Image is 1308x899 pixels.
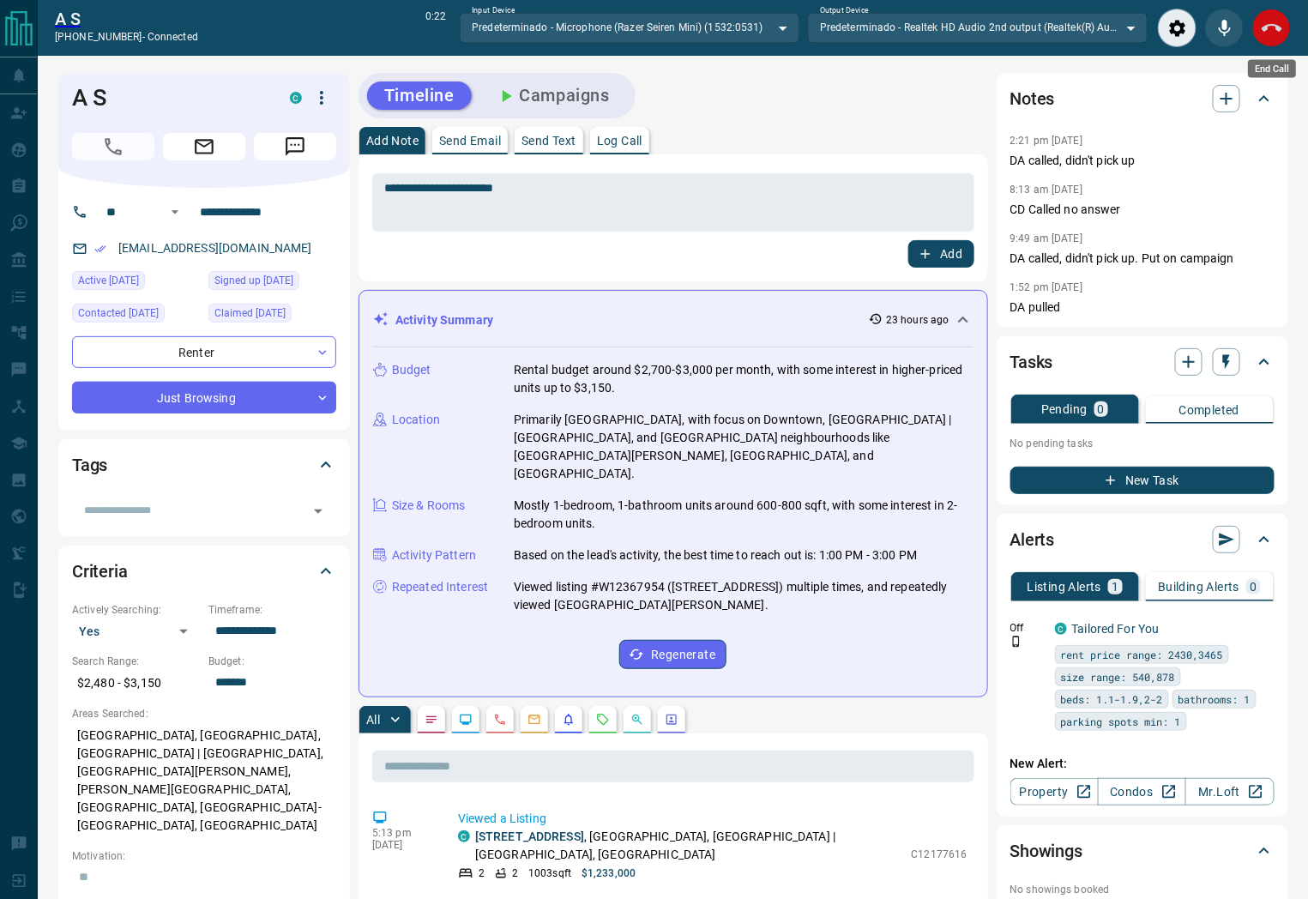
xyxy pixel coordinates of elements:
svg: Agent Actions [665,713,678,727]
p: 23 hours ago [886,312,949,328]
a: [STREET_ADDRESS] [475,830,584,843]
a: A S [55,9,198,29]
p: Activity Summary [395,311,493,329]
p: 0 [1250,581,1257,593]
p: 1 [1112,581,1118,593]
p: No pending tasks [1010,431,1275,456]
div: End Call [1252,9,1291,47]
p: Search Range: [72,654,200,669]
div: Renter [72,336,336,368]
div: End Call [1248,60,1296,78]
label: Output Device [820,5,869,16]
p: Log Call [597,135,642,147]
button: Timeline [367,81,472,110]
p: 2 [479,866,485,881]
svg: Listing Alerts [562,713,576,727]
p: Listing Alerts [1028,581,1102,593]
p: All [366,714,380,726]
div: Notes [1010,78,1275,119]
p: Repeated Interest [392,578,488,596]
div: Yes [72,618,200,645]
p: $2,480 - $3,150 [72,669,200,697]
div: condos.ca [290,92,302,104]
svg: Requests [596,713,610,727]
svg: Notes [425,713,438,727]
a: Tailored For You [1072,622,1160,636]
p: 2:21 pm [DATE] [1010,135,1083,147]
h2: Tags [72,451,107,479]
svg: Opportunities [630,713,644,727]
p: [GEOGRAPHIC_DATA], [GEOGRAPHIC_DATA], [GEOGRAPHIC_DATA] | [GEOGRAPHIC_DATA], [GEOGRAPHIC_DATA][PE... [72,721,336,840]
a: Property [1010,778,1099,805]
p: 0 [1098,403,1105,415]
div: Audio Settings [1158,9,1196,47]
p: Building Alerts [1158,581,1239,593]
p: DA pulled [1010,299,1275,317]
p: Areas Searched: [72,706,336,721]
p: Add Note [366,135,419,147]
p: Size & Rooms [392,497,466,515]
button: Open [306,499,330,523]
div: Activity Summary23 hours ago [373,305,973,336]
div: Predeterminado - Realtek HD Audio 2nd output (Realtek(R) Audio) [808,13,1148,42]
div: Just Browsing [72,382,336,413]
svg: Emails [527,713,541,727]
h1: A S [72,84,264,112]
div: Fri Aug 04 2023 [208,271,336,295]
p: , [GEOGRAPHIC_DATA], [GEOGRAPHIC_DATA] | [GEOGRAPHIC_DATA], [GEOGRAPHIC_DATA] [475,828,903,864]
span: Call [72,133,154,160]
span: connected [148,31,198,43]
p: Send Text [521,135,576,147]
p: 0:22 [425,9,446,47]
p: Primarily [GEOGRAPHIC_DATA], with focus on Downtown, [GEOGRAPHIC_DATA] | [GEOGRAPHIC_DATA], and [... [514,411,973,483]
p: Budget [392,361,431,379]
h2: Notes [1010,85,1055,112]
div: Fri Sep 05 2025 [208,304,336,328]
span: Claimed [DATE] [214,305,286,322]
p: Viewed listing #W12367954 ([STREET_ADDRESS]) multiple times, and repeatedly viewed [GEOGRAPHIC_DA... [514,578,973,614]
span: Signed up [DATE] [214,272,293,289]
p: Timeframe: [208,602,336,618]
button: New Task [1010,467,1275,494]
svg: Calls [493,713,507,727]
p: Send Email [439,135,501,147]
p: No showings booked [1010,882,1275,897]
h2: Tasks [1010,348,1053,376]
div: Tags [72,444,336,486]
h2: Criteria [72,558,128,585]
p: Motivation: [72,848,336,864]
p: Completed [1179,404,1240,416]
span: parking spots min: 1 [1061,713,1181,730]
p: DA called, didn't pick up [1010,152,1275,170]
p: [PHONE_NUMBER] - [55,29,198,45]
span: rent price range: 2430,3465 [1061,646,1223,663]
p: Activity Pattern [392,546,476,564]
div: Alerts [1010,519,1275,560]
span: Active [DATE] [78,272,139,289]
button: Campaigns [479,81,627,110]
p: Based on the lead's activity, the best time to reach out is: 1:00 PM - 3:00 PM [514,546,917,564]
div: Mute [1205,9,1244,47]
p: $1,233,000 [582,866,636,881]
p: Mostly 1-bedroom, 1-bathroom units around 600-800 sqft, with some interest in 2-bedroom units. [514,497,973,533]
div: condos.ca [1055,623,1067,635]
span: Email [163,133,245,160]
p: Actively Searching: [72,602,200,618]
svg: Lead Browsing Activity [459,713,473,727]
a: Mr.Loft [1185,778,1274,805]
label: Input Device [472,5,515,16]
p: Pending [1041,403,1088,415]
svg: Email Verified [94,243,106,255]
p: DA called, didn't pick up. Put on campaign [1010,250,1275,268]
p: 8:13 am [DATE] [1010,184,1083,196]
p: 1003 sqft [528,866,571,881]
p: 9:49 am [DATE] [1010,232,1083,244]
p: 1:52 pm [DATE] [1010,281,1083,293]
div: Tasks [1010,341,1275,383]
a: [EMAIL_ADDRESS][DOMAIN_NAME] [118,241,312,255]
button: Add [908,240,973,268]
p: Off [1010,620,1045,636]
p: C12177616 [912,847,967,862]
div: Criteria [72,551,336,592]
